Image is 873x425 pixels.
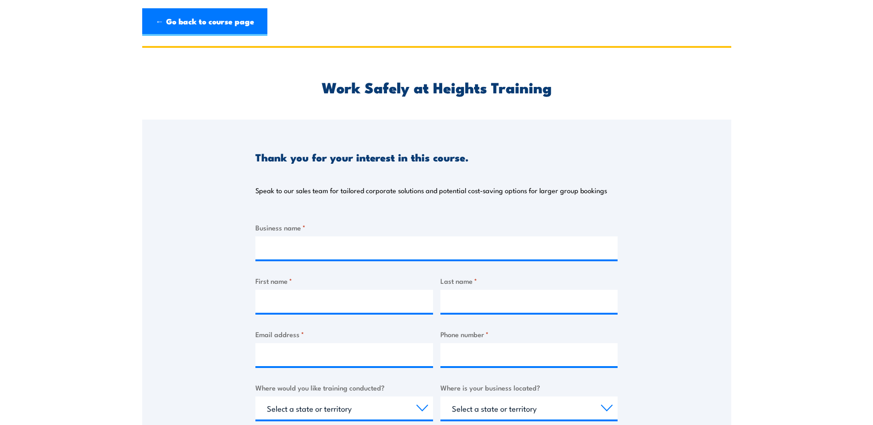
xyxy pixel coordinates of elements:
label: Email address [255,329,433,339]
label: Last name [440,276,618,286]
label: Where would you like training conducted? [255,382,433,393]
label: Where is your business located? [440,382,618,393]
h3: Thank you for your interest in this course. [255,152,468,162]
h2: Work Safely at Heights Training [255,80,618,93]
label: First name [255,276,433,286]
a: ← Go back to course page [142,8,267,36]
label: Business name [255,222,618,233]
label: Phone number [440,329,618,339]
p: Speak to our sales team for tailored corporate solutions and potential cost-saving options for la... [255,186,607,195]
